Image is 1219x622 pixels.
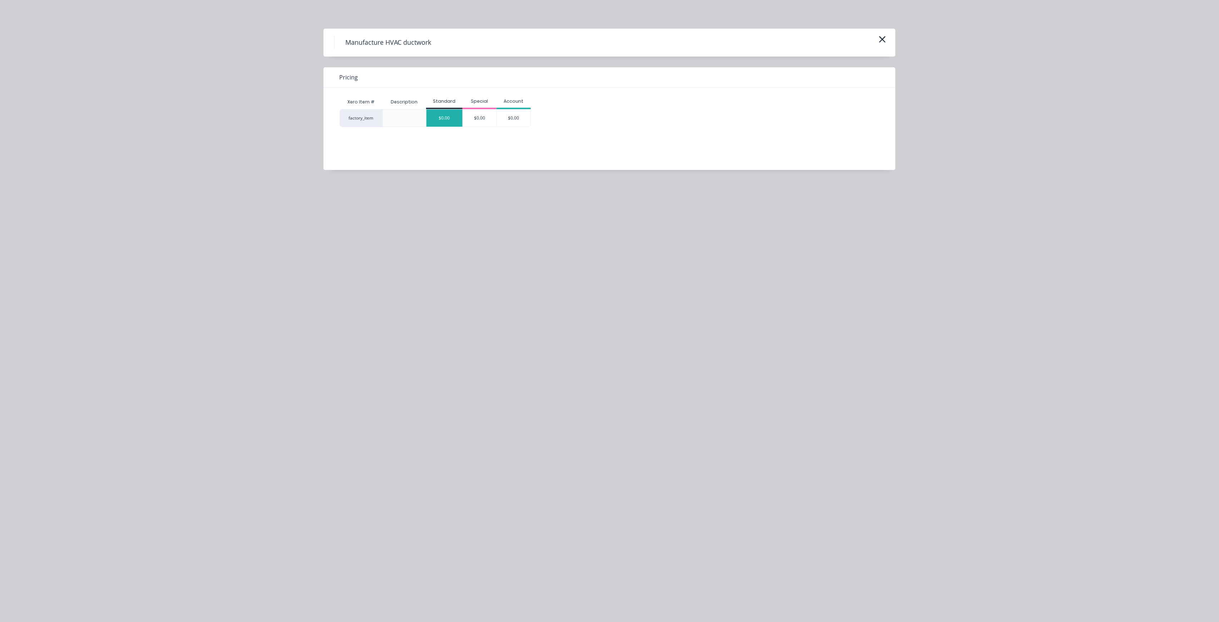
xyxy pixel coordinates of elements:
[497,110,530,127] div: $0.00
[339,73,358,82] span: Pricing
[497,98,531,105] div: Account
[340,95,383,109] div: Xero Item #
[385,93,423,111] div: Description
[426,98,463,105] div: Standard
[334,36,442,49] h4: Manufacture HVAC ductwork
[426,110,463,127] div: $0.00
[463,110,497,127] div: $0.00
[463,98,497,105] div: Special
[340,109,383,127] div: factory_item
